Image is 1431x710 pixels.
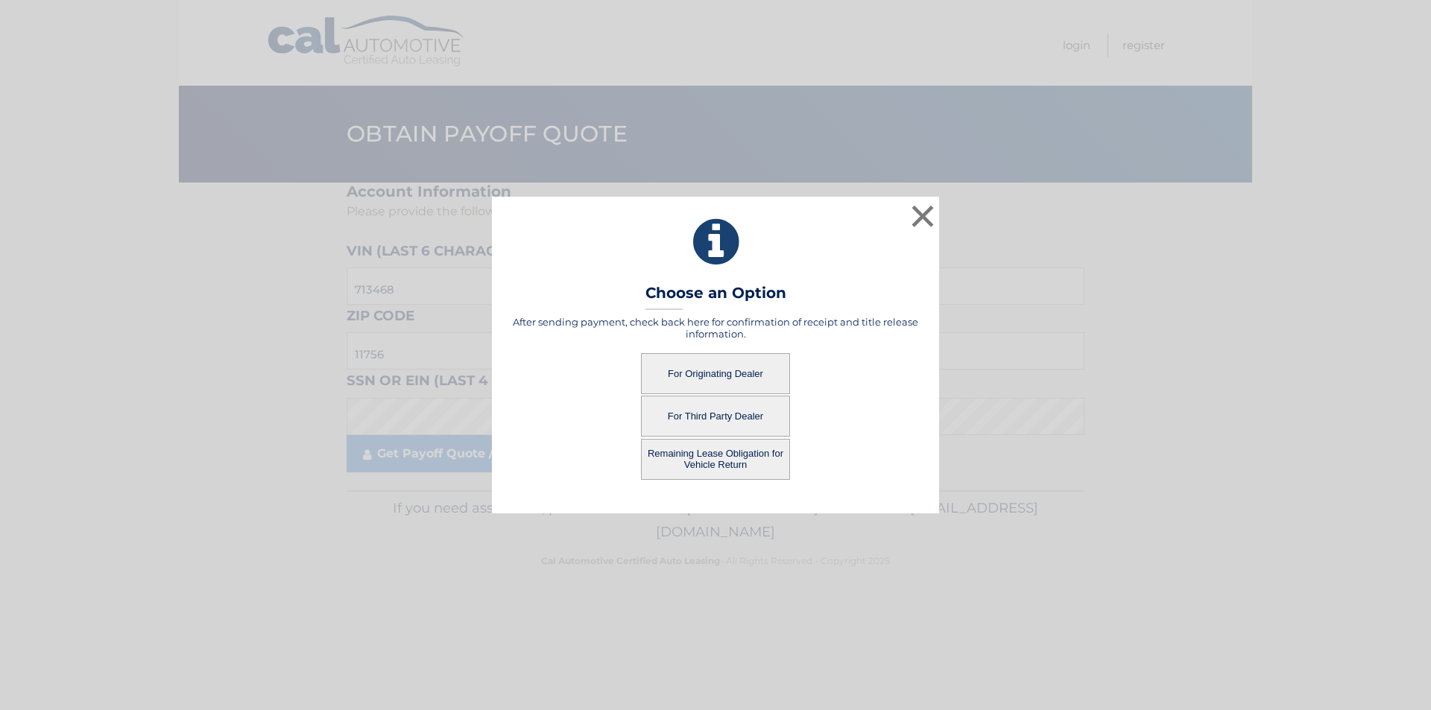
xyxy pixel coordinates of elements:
[641,439,790,480] button: Remaining Lease Obligation for Vehicle Return
[641,353,790,394] button: For Originating Dealer
[908,201,938,231] button: ×
[645,284,786,310] h3: Choose an Option
[511,316,920,340] h5: After sending payment, check back here for confirmation of receipt and title release information.
[641,396,790,437] button: For Third Party Dealer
